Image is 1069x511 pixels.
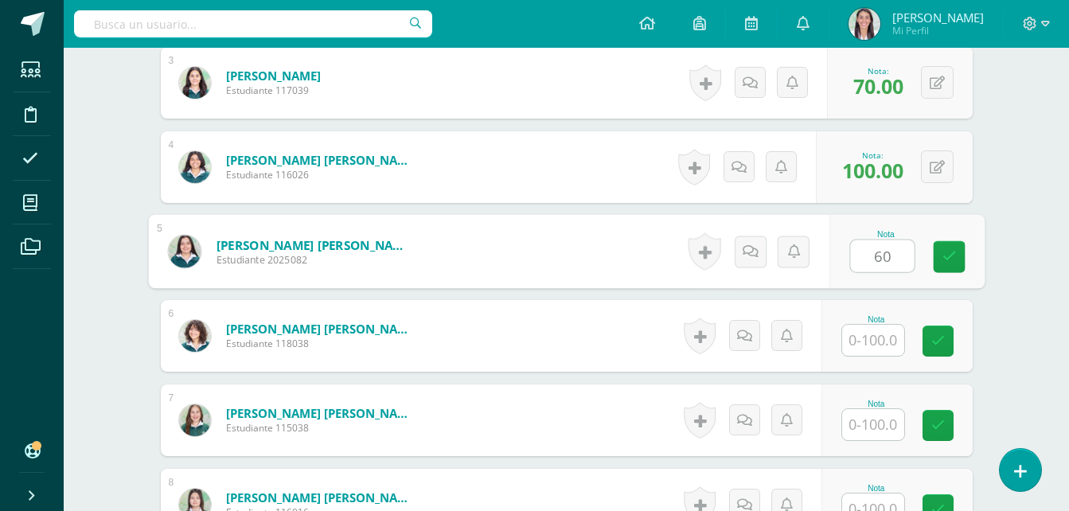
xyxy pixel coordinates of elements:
span: Estudiante 116026 [226,168,417,181]
a: [PERSON_NAME] [PERSON_NAME] [226,152,417,168]
img: 8180ac361388312b343788a0119ba5c5.png [179,151,211,183]
img: 7104dee1966dece4cb994d866b427164.png [849,8,880,40]
div: Nota [841,315,911,324]
input: 0-100.0 [842,409,904,440]
div: Nota [841,400,911,408]
a: [PERSON_NAME] [PERSON_NAME] [226,405,417,421]
span: Estudiante 2025082 [216,253,412,267]
img: 6a7ccea9b68b4cca1e8e7f9f516ffc0c.png [168,235,201,267]
span: Estudiante 118038 [226,337,417,350]
div: Nota [849,230,922,239]
span: Mi Perfil [892,24,984,37]
img: 0a3f25b49a9776cecd87441d95acd7a8.png [179,67,211,99]
input: 0-100.0 [842,325,904,356]
div: Nota: [853,65,903,76]
a: [PERSON_NAME] [PERSON_NAME] [216,236,412,253]
div: Nota [841,484,911,493]
div: Nota: [842,150,903,161]
img: 80f585964728c635ab9a4e77be45b835.png [179,320,211,352]
a: [PERSON_NAME] [PERSON_NAME] [226,490,417,505]
img: c7aac483bd6b0fc993d6778ff279d44a.png [179,404,211,436]
span: 70.00 [853,72,903,99]
span: [PERSON_NAME] [892,10,984,25]
span: 100.00 [842,157,903,184]
a: [PERSON_NAME] [226,68,321,84]
a: [PERSON_NAME] [PERSON_NAME] [226,321,417,337]
input: 0-100.0 [850,240,914,272]
span: Estudiante 117039 [226,84,321,97]
span: Estudiante 115038 [226,421,417,435]
input: Busca un usuario... [74,10,432,37]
